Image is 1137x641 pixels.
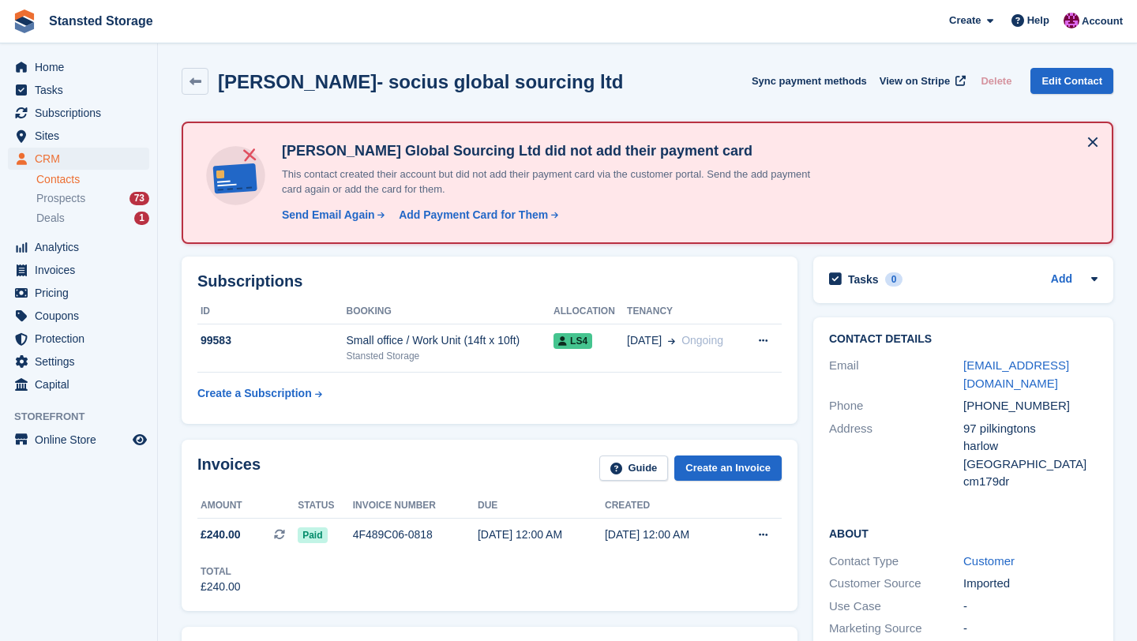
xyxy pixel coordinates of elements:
div: [GEOGRAPHIC_DATA] [963,455,1098,474]
span: Invoices [35,259,129,281]
span: Protection [35,328,129,350]
span: Tasks [35,79,129,101]
div: Add Payment Card for Them [399,207,548,223]
span: Prospects [36,191,85,206]
a: menu [8,282,149,304]
a: Contacts [36,172,149,187]
a: Guide [599,455,669,482]
img: stora-icon-8386f47178a22dfd0bd8f6a31ec36ba5ce8667c1dd55bd0f319d3a0aa187defe.svg [13,9,36,33]
a: Stansted Storage [43,8,159,34]
a: Edit Contact [1030,68,1113,94]
span: Account [1082,13,1123,29]
span: Paid [298,527,327,543]
span: Online Store [35,429,129,451]
span: Deals [36,211,65,226]
span: LS4 [553,333,592,349]
span: Coupons [35,305,129,327]
div: 73 [129,192,149,205]
div: 1 [134,212,149,225]
div: - [963,620,1098,638]
h2: About [829,525,1098,541]
div: Address [829,420,963,491]
div: Contact Type [829,553,963,571]
th: Booking [347,299,554,324]
span: Sites [35,125,129,147]
th: Due [478,493,605,519]
div: 99583 [197,332,347,349]
div: £240.00 [201,579,241,595]
div: harlow [963,437,1098,455]
a: Preview store [130,430,149,449]
th: Status [298,493,352,519]
th: Created [605,493,732,519]
div: Imported [963,575,1098,593]
div: Use Case [829,598,963,616]
h4: [PERSON_NAME] Global Sourcing Ltd did not add their payment card [276,142,828,160]
a: [EMAIL_ADDRESS][DOMAIN_NAME] [963,358,1069,390]
span: Settings [35,350,129,373]
span: View on Stripe [880,73,950,89]
a: menu [8,148,149,170]
a: menu [8,259,149,281]
a: Create an Invoice [674,455,782,482]
th: Amount [197,493,298,519]
img: Jonathan Crick [1064,13,1079,28]
p: This contact created their account but did not add their payment card via the customer portal. Se... [276,167,828,197]
a: menu [8,79,149,101]
h2: Invoices [197,455,261,482]
div: [DATE] 12:00 AM [478,527,605,543]
h2: Subscriptions [197,272,782,291]
button: Sync payment methods [752,68,867,94]
a: menu [8,56,149,78]
a: Create a Subscription [197,379,322,408]
span: Help [1027,13,1049,28]
a: menu [8,350,149,373]
span: [DATE] [627,332,662,349]
div: Customer Source [829,575,963,593]
a: menu [8,236,149,258]
div: Total [201,564,241,579]
th: Invoice number [353,493,478,519]
a: Deals 1 [36,210,149,227]
h2: Contact Details [829,333,1098,346]
div: Create a Subscription [197,385,312,402]
div: 97 pilkingtons [963,420,1098,438]
div: [PHONE_NUMBER] [963,397,1098,415]
div: - [963,598,1098,616]
a: View on Stripe [873,68,969,94]
div: cm179dr [963,473,1098,491]
div: 4F489C06-0818 [353,527,478,543]
a: menu [8,373,149,395]
span: Capital [35,373,129,395]
div: Email [829,357,963,392]
button: Delete [974,68,1018,94]
span: CRM [35,148,129,170]
div: Phone [829,397,963,415]
h2: Tasks [848,272,879,287]
th: ID [197,299,347,324]
a: menu [8,429,149,451]
th: Tenancy [627,299,742,324]
div: 0 [885,272,903,287]
th: Allocation [553,299,627,324]
div: Small office / Work Unit (14ft x 10ft) [347,332,554,349]
a: menu [8,102,149,124]
a: menu [8,305,149,327]
span: £240.00 [201,527,241,543]
img: no-card-linked-e7822e413c904bf8b177c4d89f31251c4716f9871600ec3ca5bfc59e148c83f4.svg [202,142,269,209]
h2: [PERSON_NAME]- socius global sourcing ltd [218,71,623,92]
span: Create [949,13,981,28]
div: Marketing Source [829,620,963,638]
div: [DATE] 12:00 AM [605,527,732,543]
a: menu [8,328,149,350]
span: Ongoing [681,334,723,347]
a: Customer [963,554,1015,568]
a: Add Payment Card for Them [392,207,560,223]
span: Subscriptions [35,102,129,124]
div: Send Email Again [282,207,375,223]
span: Storefront [14,409,157,425]
a: menu [8,125,149,147]
div: Stansted Storage [347,349,554,363]
span: Home [35,56,129,78]
span: Pricing [35,282,129,304]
